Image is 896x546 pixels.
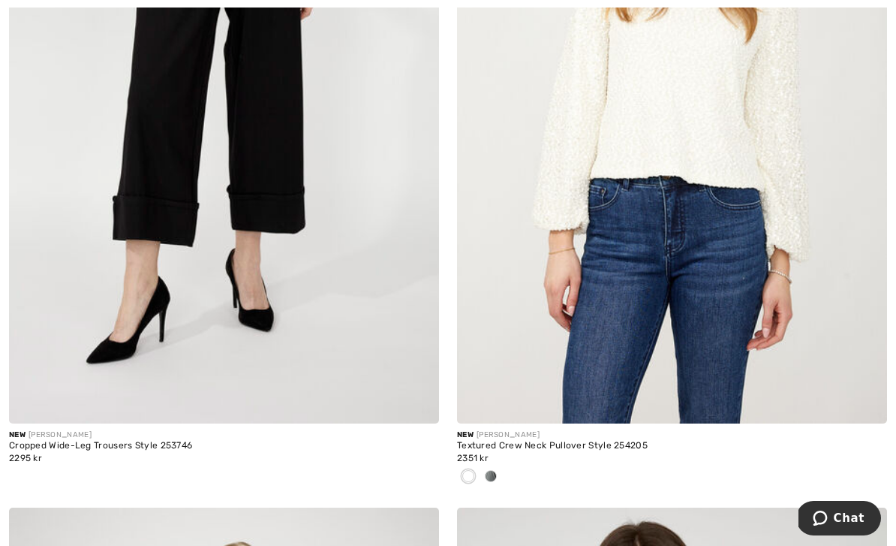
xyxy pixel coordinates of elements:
[457,430,887,441] div: [PERSON_NAME]
[457,430,474,439] span: New
[9,453,42,463] span: 2295 kr
[457,441,887,451] div: Textured Crew Neck Pullover Style 254205
[480,465,502,490] div: Grey melange
[9,430,439,441] div: [PERSON_NAME]
[457,465,480,490] div: Winter White
[9,430,26,439] span: New
[798,501,881,538] iframe: Opens a widget where you can chat to one of our agents
[457,453,489,463] span: 2351 kr
[9,441,439,451] div: Cropped Wide-Leg Trousers Style 253746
